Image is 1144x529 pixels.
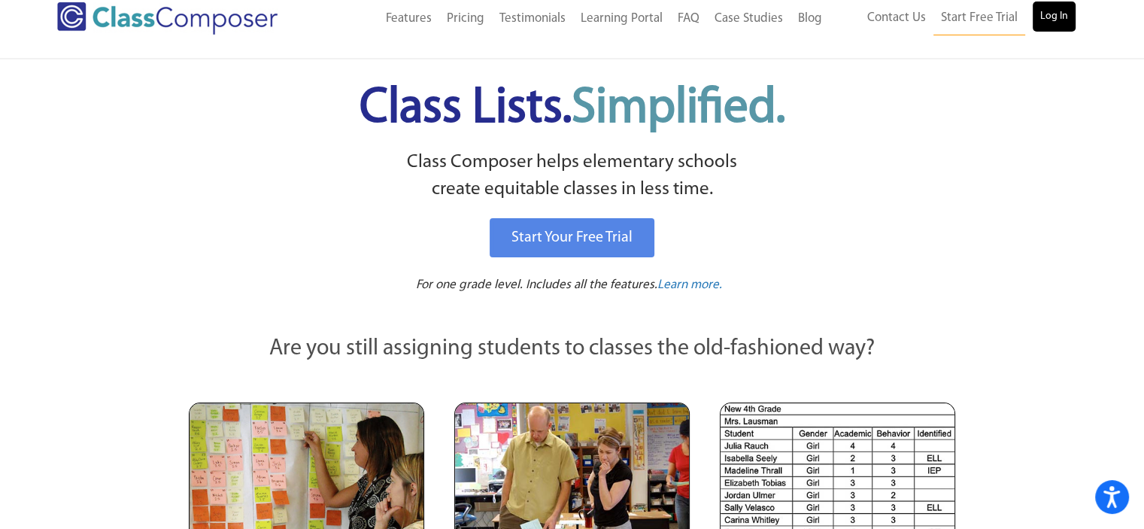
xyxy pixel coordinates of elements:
[790,2,830,35] a: Blog
[378,2,439,35] a: Features
[187,149,958,204] p: Class Composer helps elementary schools create equitable classes in less time.
[189,333,956,366] p: Are you still assigning students to classes the old-fashioned way?
[511,230,633,245] span: Start Your Free Trial
[830,2,1076,35] nav: Header Menu
[707,2,790,35] a: Case Studies
[670,2,707,35] a: FAQ
[326,2,829,35] nav: Header Menu
[439,2,492,35] a: Pricing
[657,278,722,291] span: Learn more.
[1033,2,1076,32] a: Log In
[492,2,573,35] a: Testimonials
[572,84,785,133] span: Simplified.
[933,2,1025,35] a: Start Free Trial
[657,276,722,295] a: Learn more.
[416,278,657,291] span: For one grade level. Includes all the features.
[860,2,933,35] a: Contact Us
[360,84,785,133] span: Class Lists.
[490,218,654,257] a: Start Your Free Trial
[573,2,670,35] a: Learning Portal
[57,2,278,35] img: Class Composer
